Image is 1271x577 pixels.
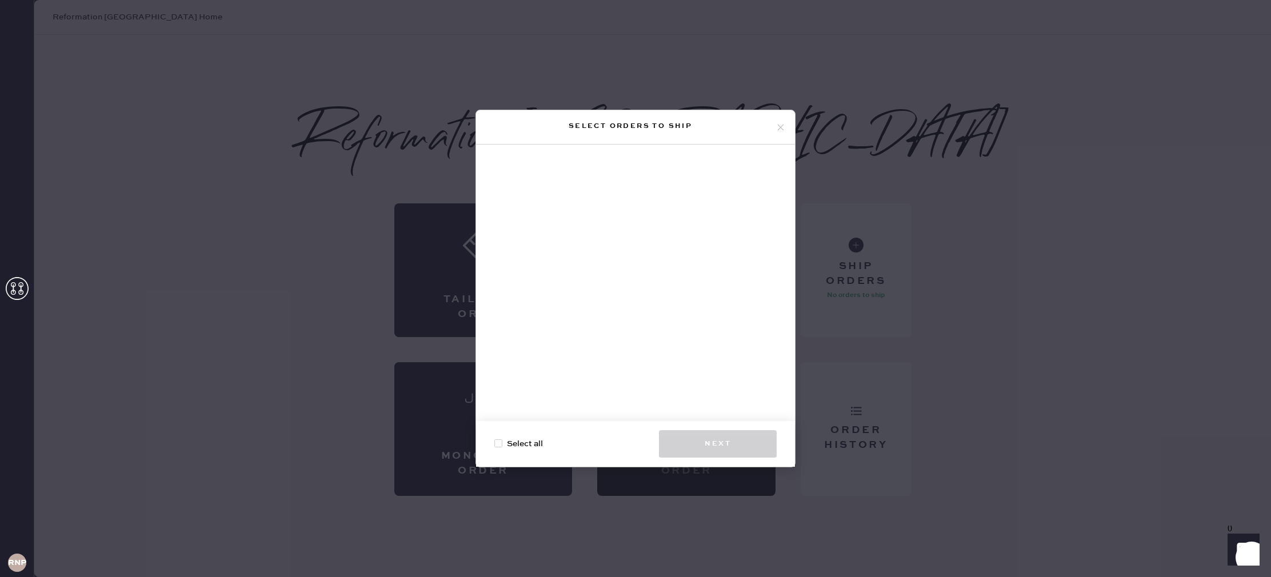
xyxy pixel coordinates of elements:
button: Next [659,430,777,458]
span: Select all [507,438,543,450]
iframe: Front Chat [1217,526,1266,575]
h3: RNPA [8,559,26,567]
div: Select orders to ship [485,119,776,133]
